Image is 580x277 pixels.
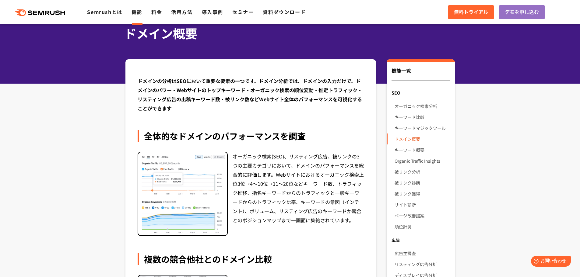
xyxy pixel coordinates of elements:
[395,221,450,232] a: 順位計測
[233,152,364,236] div: オーガニック検索(SEO)、リスティング広告、被リンクの3つの主要カテゴリにおいて、ドメインのパフォーマンスを総合的に評価します。Webサイトにおけるオーガニック検索上位3位→4～10位→11～...
[138,130,364,142] div: 全体的なドメインのパフォーマンスを調査
[395,123,450,133] a: キーワードマジックツール
[395,112,450,123] a: キーワード比較
[202,8,223,16] a: 導入事例
[395,155,450,166] a: Organic Traffic Insights
[395,210,450,221] a: ページ改善提案
[232,8,254,16] a: セミナー
[138,152,227,236] img: 全体的なドメインのパフォーマンスを調査
[395,144,450,155] a: キーワード概要
[395,248,450,259] a: 広告主調査
[387,234,455,245] div: 広告
[392,67,450,81] div: 機能一覧
[138,76,364,113] div: ドメインの分析はSEOにおいて重要な要素の一つです。ドメイン分析では、ドメインの入力だけで、ドメインのパワー・Webサイトのトップキーワード・オーガニック検索の順位変動・推定トラフィック・リステ...
[526,253,573,270] iframe: Help widget launcher
[395,133,450,144] a: ドメイン概要
[454,8,488,16] span: 無料トライアル
[138,253,364,265] div: 複数の競合他社とのドメイン比較
[499,5,545,19] a: デモを申し込む
[132,8,142,16] a: 機能
[387,87,455,98] div: SEO
[87,8,122,16] a: Semrushとは
[395,188,450,199] a: 被リンク獲得
[505,8,539,16] span: デモを申し込む
[395,199,450,210] a: サイト診断
[151,8,162,16] a: 料金
[395,259,450,270] a: リスティング広告分析
[263,8,306,16] a: 資料ダウンロード
[395,101,450,112] a: オーガニック検索分析
[395,177,450,188] a: 被リンク診断
[448,5,494,19] a: 無料トライアル
[124,24,450,42] h1: ドメイン概要
[395,166,450,177] a: 被リンク分析
[171,8,192,16] a: 活用方法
